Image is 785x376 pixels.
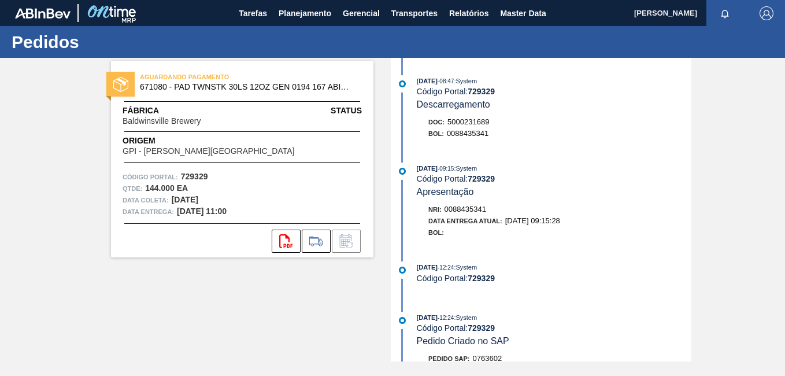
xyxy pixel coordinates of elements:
[417,336,509,346] span: Pedido Criado no SAP
[332,230,361,253] div: Informar alteração no pedido
[468,174,495,183] strong: 729329
[417,78,438,84] span: [DATE]
[760,6,773,20] img: Logout
[428,206,442,213] span: Nri:
[399,267,406,274] img: atual
[417,187,474,197] span: Apresentação
[123,183,142,194] span: Qtde :
[417,174,691,183] div: Código Portal:
[12,35,217,49] h1: Pedidos
[447,129,488,138] span: 0088435341
[140,83,350,91] span: 671080 - PAD TWNSTK 30LS 12OZ GEN 0194 167 ABICCN
[140,71,302,83] span: AGUARDANDO PAGAMENTO
[438,165,454,172] span: - 09:15
[399,317,406,324] img: atual
[343,6,380,20] span: Gerencial
[438,78,454,84] span: - 08:47
[123,135,327,147] span: Origem
[399,168,406,175] img: atual
[239,6,267,20] span: Tarefas
[454,78,477,84] span: : System
[123,105,237,117] span: Fábrica
[428,119,445,126] span: Doc:
[123,147,294,156] span: GPI - [PERSON_NAME][GEOGRAPHIC_DATA]
[399,80,406,87] img: atual
[302,230,331,253] div: Ir para Composição de Carga
[123,171,178,183] span: Código Portal:
[177,207,227,216] strong: [DATE] 11:00
[172,195,198,204] strong: [DATE]
[438,315,454,321] span: - 12:24
[417,99,490,109] span: Descarregamento
[447,117,489,126] span: 5000231689
[417,274,691,283] div: Código Portal:
[417,323,691,333] div: Código Portal:
[428,130,444,137] span: BOL:
[445,205,486,213] span: 0088435341
[272,230,301,253] div: Abrir arquivo PDF
[145,183,188,193] strong: 144.000 EA
[417,165,438,172] span: [DATE]
[123,206,174,218] span: Data entrega:
[428,355,470,362] span: Pedido SAP:
[449,6,488,20] span: Relatórios
[454,165,477,172] span: : System
[468,323,495,333] strong: 729329
[468,274,495,283] strong: 729329
[473,354,502,363] span: 0763602
[417,87,691,96] div: Código Portal:
[428,218,502,224] span: Data Entrega Atual:
[331,105,362,117] span: Status
[181,172,208,181] strong: 729329
[15,8,71,19] img: TNhmsLtSVTkK8tSr43FrP2fwEKptu5GPRR3wAAAABJRU5ErkJggg==
[279,6,331,20] span: Planejamento
[113,77,128,92] img: status
[500,6,546,20] span: Master Data
[706,5,743,21] button: Notificações
[123,194,169,206] span: Data coleta:
[428,229,444,236] span: BOL:
[454,264,477,271] span: : System
[123,117,201,126] span: Baldwinsville Brewery
[468,87,495,96] strong: 729329
[505,216,560,225] span: [DATE] 09:15:28
[417,314,438,321] span: [DATE]
[391,6,438,20] span: Transportes
[454,314,477,321] span: : System
[417,264,438,271] span: [DATE]
[438,264,454,271] span: - 12:24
